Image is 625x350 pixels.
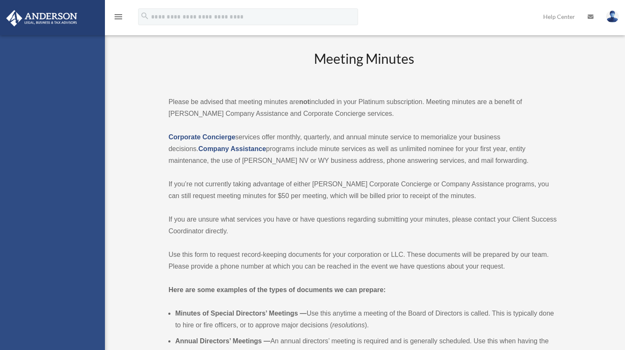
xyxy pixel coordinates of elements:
a: menu [113,15,123,22]
a: Corporate Concierge [168,133,235,141]
li: Use this anytime a meeting of the Board of Directors is called. This is typically done to hire or... [175,308,559,331]
b: Annual Directors’ Meetings — [175,337,270,345]
i: menu [113,12,123,22]
h2: Meeting Minutes [168,50,559,84]
em: resolutions [332,321,365,329]
strong: not [299,98,310,105]
b: Minutes of Special Directors’ Meetings — [175,310,306,317]
p: Please be advised that meeting minutes are included in your Platinum subscription. Meeting minute... [168,96,559,120]
p: services offer monthly, quarterly, and annual minute service to memorialize your business decisio... [168,131,559,167]
i: search [140,11,149,21]
p: If you are unsure what services you have or have questions regarding submitting your minutes, ple... [168,214,559,237]
img: User Pic [606,10,619,23]
strong: Here are some examples of the types of documents we can prepare: [168,286,386,293]
p: If you’re not currently taking advantage of either [PERSON_NAME] Corporate Concierge or Company A... [168,178,559,202]
a: Company Assistance [199,145,266,152]
img: Anderson Advisors Platinum Portal [4,10,80,26]
p: Use this form to request record-keeping documents for your corporation or LLC. These documents wi... [168,249,559,272]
